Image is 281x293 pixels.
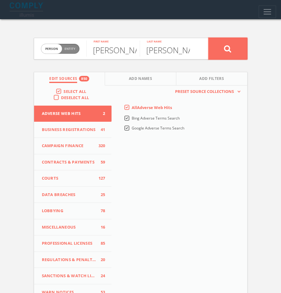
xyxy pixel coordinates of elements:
span: Professional Licenses [42,240,96,247]
button: Lobbying78 [34,203,112,219]
button: Toggle navigation [259,6,276,18]
button: Add Filters [176,72,247,85]
span: Deselect All [61,95,89,100]
span: 41 [96,127,105,133]
button: Sanctions & Watch Lists24 [34,268,112,284]
button: Miscellaneous16 [34,219,112,236]
button: Edit Sources850 [34,72,105,85]
span: 25 [96,192,105,198]
span: Select All [64,89,86,94]
button: Preset Source Collections [172,89,241,95]
span: 127 [96,175,105,181]
button: Add Names [105,72,176,85]
span: Add Names [129,76,152,83]
span: person [41,44,62,54]
span: 2 [96,111,105,117]
button: Regulations & Penalties20 [34,252,112,268]
button: Adverse Web Hits2 [34,106,112,122]
span: Add Filters [199,76,224,83]
span: 320 [96,143,105,149]
span: Sanctions & Watch Lists [42,273,96,279]
span: Business Registrations [42,127,96,133]
span: Edit Sources [49,76,77,83]
span: Bing Adverse Terms Search [132,116,180,121]
span: Courts [42,175,96,181]
span: Data Breaches [42,192,96,198]
button: Business Registrations41 [34,122,112,138]
button: Data Breaches25 [34,187,112,203]
button: Professional Licenses85 [34,235,112,252]
button: Contracts & Payments59 [34,154,112,171]
span: Adverse Web Hits [42,111,96,117]
span: Regulations & Penalties [42,257,96,263]
span: 24 [96,273,105,279]
span: Google Adverse Terms Search [132,125,184,131]
span: Entity [64,46,75,51]
span: Preset Source Collections [172,89,237,95]
div: 850 [79,76,89,81]
span: Miscellaneous [42,224,96,230]
span: Lobbying [42,208,96,214]
span: 16 [96,224,105,230]
span: Campaign Finance [42,143,96,149]
span: All Adverse Web Hits [132,105,172,110]
button: Courts127 [34,170,112,187]
span: 20 [96,257,105,263]
span: 59 [96,159,105,165]
span: 78 [96,208,105,214]
button: Campaign Finance320 [34,138,112,154]
span: Contracts & Payments [42,159,96,165]
img: illumis [10,2,44,17]
span: 85 [96,240,105,247]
